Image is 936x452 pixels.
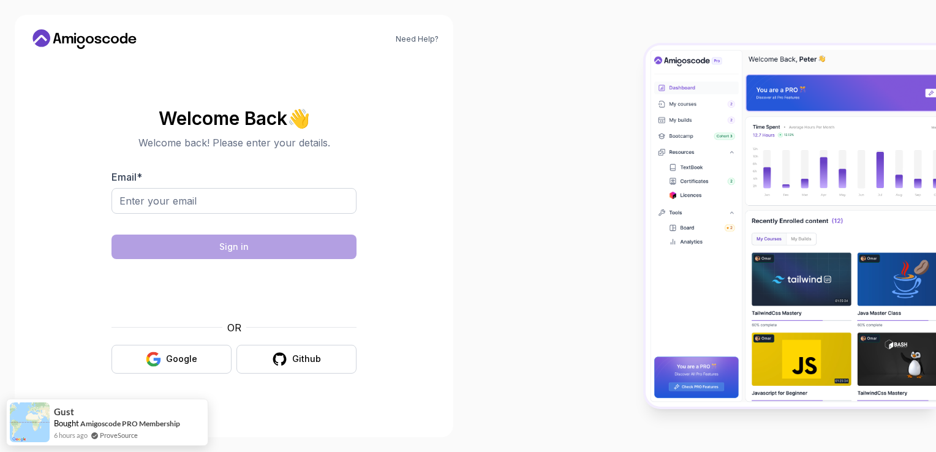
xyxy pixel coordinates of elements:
[100,430,138,440] a: ProveSource
[166,353,197,365] div: Google
[111,345,232,374] button: Google
[29,29,140,49] a: Home link
[287,108,310,128] span: 👋
[111,135,357,150] p: Welcome back! Please enter your details.
[396,34,439,44] a: Need Help?
[111,235,357,259] button: Sign in
[219,241,249,253] div: Sign in
[111,171,142,183] label: Email *
[54,407,74,417] span: Gust
[236,345,357,374] button: Github
[646,45,936,407] img: Amigoscode Dashboard
[10,402,50,442] img: provesource social proof notification image
[54,430,88,440] span: 6 hours ago
[111,108,357,128] h2: Welcome Back
[111,188,357,214] input: Enter your email
[292,353,321,365] div: Github
[142,266,326,313] iframe: Widget containing checkbox for hCaptcha security challenge
[54,418,79,428] span: Bought
[227,320,241,335] p: OR
[80,419,180,428] a: Amigoscode PRO Membership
